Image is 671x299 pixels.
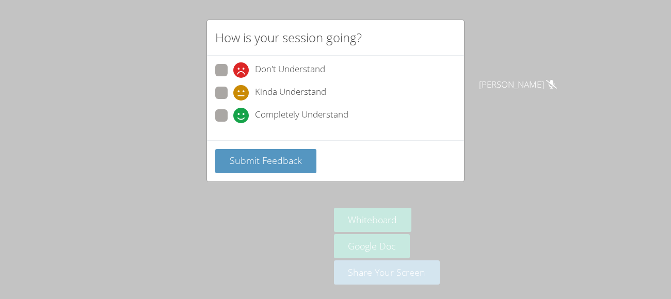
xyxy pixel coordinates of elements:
span: Submit Feedback [230,154,302,167]
span: Kinda Understand [255,85,326,101]
button: Submit Feedback [215,149,316,173]
span: Completely Understand [255,108,348,123]
span: Don't Understand [255,62,325,78]
h2: How is your session going? [215,28,362,47]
